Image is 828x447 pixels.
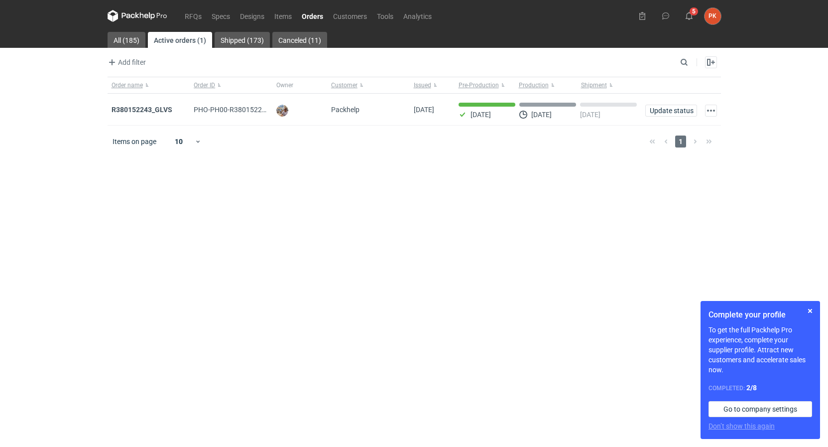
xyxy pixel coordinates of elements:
[705,8,721,24] button: PK
[331,106,359,114] span: Packhelp
[579,77,641,93] button: Shipment
[531,111,552,119] p: [DATE]
[180,10,207,22] a: RFQs
[327,77,410,93] button: Customer
[650,107,693,114] span: Update status
[148,32,212,48] a: Active orders (1)
[272,32,327,48] a: Canceled (11)
[215,32,270,48] a: Shipped (173)
[207,10,235,22] a: Specs
[113,137,156,147] span: Items on page
[705,8,721,24] div: Paulina Kempara
[410,77,455,93] button: Issued
[580,111,600,119] p: [DATE]
[414,81,431,89] span: Issued
[372,10,398,22] a: Tools
[194,106,290,114] span: PHO-PH00-R380152243_GLVS
[519,81,549,89] span: Production
[581,81,607,89] span: Shipment
[190,77,272,93] button: Order ID
[194,81,215,89] span: Order ID
[106,56,146,68] button: Add filter
[517,77,579,93] button: Production
[709,401,812,417] a: Go to company settings
[675,136,686,148] span: 1
[645,105,697,117] button: Update status
[709,383,812,393] div: Completed:
[678,56,710,68] input: Search
[108,10,167,22] svg: Packhelp Pro
[112,81,143,89] span: Order name
[108,32,145,48] a: All (185)
[328,10,372,22] a: Customers
[681,8,697,24] button: 5
[705,105,717,117] button: Actions
[709,325,812,375] p: To get the full Packhelp Pro experience, complete your supplier profile. Attract new customers an...
[709,309,812,321] h1: Complete your profile
[709,421,775,431] button: Don’t show this again
[163,135,195,149] div: 10
[297,10,328,22] a: Orders
[414,106,434,114] span: 03/09/2025
[455,77,517,93] button: Pre-Production
[269,10,297,22] a: Items
[112,106,172,114] a: R380152243_GLVS
[746,384,757,392] strong: 2 / 8
[459,81,499,89] span: Pre-Production
[331,81,357,89] span: Customer
[471,111,491,119] p: [DATE]
[235,10,269,22] a: Designs
[804,305,816,317] button: Skip for now
[276,105,288,117] img: Michał Palasek
[108,77,190,93] button: Order name
[398,10,437,22] a: Analytics
[276,81,293,89] span: Owner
